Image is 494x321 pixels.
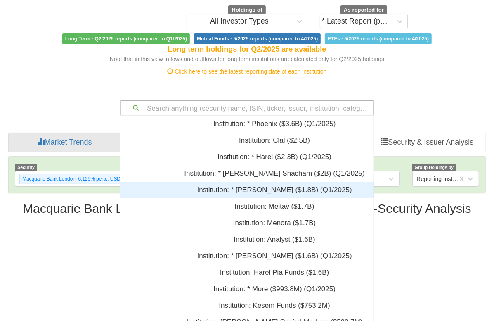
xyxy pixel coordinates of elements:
div: Search anything (security name, ISIN, ticker, issuer, institution, category)... [121,101,373,115]
a: Security & Issuer Analysis [369,133,486,152]
h2: Macquarie Bank London, 6.125% perp., USD | USQ568A9SP31 - Security Analysis [8,202,486,215]
span: Group Holdings by [412,164,456,171]
div: * Latest Report (partial) [322,17,390,26]
span: Mutual Funds - 5/2025 reports (compared to 4/2025) [194,33,321,44]
div: Long term holdings for Q2/2025 are available [53,44,441,55]
div: Macquarie Bank London, 6.125% perp., USD | USQ568A9SP31 [20,174,163,184]
div: Institution: * ‎[PERSON_NAME] ‎($1.8B)‏ (Q1/2025) [120,182,429,198]
div: Institution: ‎Meitav ‎($1.7B)‏ [120,198,429,215]
div: Reporting Institutions [417,175,459,183]
span: As reported for [340,5,388,14]
span: Long Term - Q2/2025 reports (compared to Q1/2025) [62,33,190,44]
div: Institution: ‎Analyst ‎($1.6B)‏ [120,231,429,248]
span: ETFs - 5/2025 reports (compared to 4/2025) [325,33,432,44]
span: Holdings of [228,5,265,14]
div: Institution: * ‎[PERSON_NAME] Shacham ‎($2B)‏ (Q1/2025) [120,165,429,182]
div: Institution: ‎Harel Pia Funds ‎($1.6B)‏ [120,264,429,281]
div: Institution: * ‎Harel ‎($2.3B)‏ (Q1/2025) [120,149,429,165]
div: Institution: * ‎More ‎($993.8M)‏ (Q1/2025) [120,281,429,297]
div: Institution: ‎Clal ‎($2.5B)‏ [120,132,429,149]
div: Click here to see the latest reporting date of each institution [47,67,447,76]
div: Note that in this view inflows and outflows for long term institutions are calculated only for Q2... [53,55,441,63]
a: Market Trends [8,133,121,152]
div: Institution: ‎Kesem Funds ‎($753.2M)‏ [120,297,429,314]
div: No holdings in Latest [8,228,486,236]
div: Institution: * ‎[PERSON_NAME] ‎($1.6B)‏ (Q1/2025) [120,248,429,264]
div: Institution: * ‎Phoenix ‎($3.6B)‏ (Q1/2025) [120,116,429,132]
div: Institution: ‎Menora ‎($1.7B)‏ [120,215,429,231]
div: All Investor Types [210,17,269,26]
span: Security [15,164,37,171]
